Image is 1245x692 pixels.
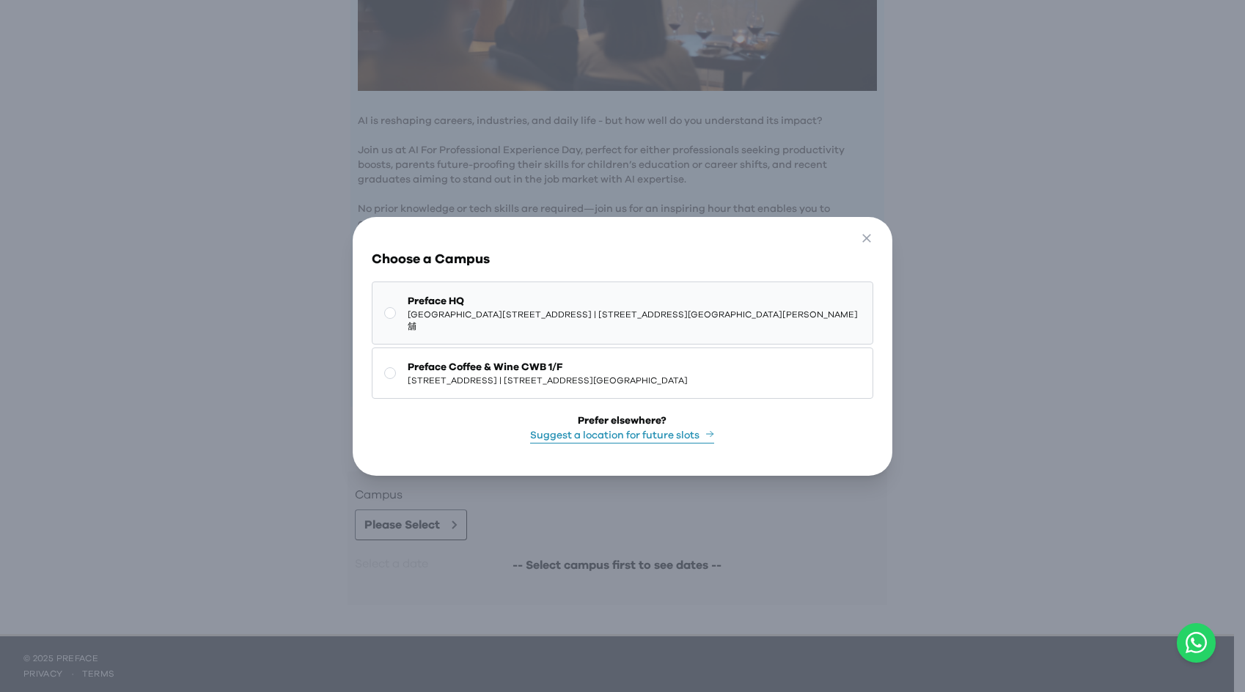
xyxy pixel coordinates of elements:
[408,375,688,386] span: [STREET_ADDRESS] | [STREET_ADDRESS][GEOGRAPHIC_DATA]
[372,249,873,270] h3: Choose a Campus
[372,281,873,345] button: Preface HQ[GEOGRAPHIC_DATA][STREET_ADDRESS] | [STREET_ADDRESS][GEOGRAPHIC_DATA][PERSON_NAME]舖
[530,428,714,443] button: Suggest a location for future slots
[578,413,666,428] div: Prefer elsewhere?
[408,360,688,375] span: Preface Coffee & Wine CWB 1/F
[408,309,860,332] span: [GEOGRAPHIC_DATA][STREET_ADDRESS] | [STREET_ADDRESS][GEOGRAPHIC_DATA][PERSON_NAME]舖
[372,347,873,399] button: Preface Coffee & Wine CWB 1/F[STREET_ADDRESS] | [STREET_ADDRESS][GEOGRAPHIC_DATA]
[408,294,860,309] span: Preface HQ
